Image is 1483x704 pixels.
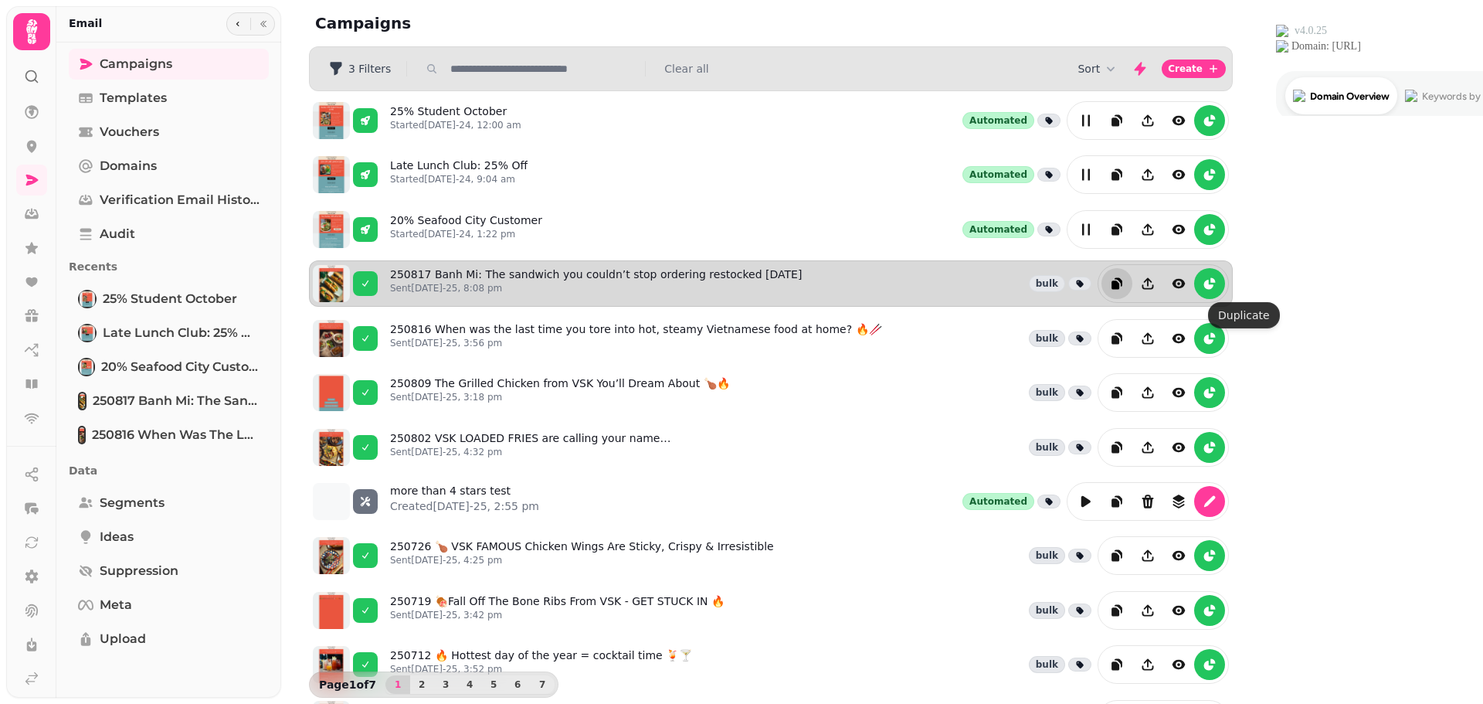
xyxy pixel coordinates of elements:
button: edit [1071,105,1101,136]
span: 4 [463,680,476,689]
h2: Email [69,15,102,31]
img: aHR0cHM6Ly9zdGFtcGVkZS1zZXJ2aWNlLXByb2QtdGVtcGxhdGUtcHJldmlld3MuczMuZXUtd2VzdC0xLmFtYXpvbmF3cy5jb... [313,156,350,193]
a: 20% Seafood City Customer20% Seafood City Customer [69,352,269,383]
a: Templates [69,83,269,114]
button: reports [1194,595,1225,626]
button: edit [1194,486,1225,517]
a: Audit [69,219,269,250]
div: Keywords by Traffic [171,91,260,101]
button: reports [1194,377,1225,408]
span: Audit [100,225,135,243]
button: view [1163,214,1194,245]
button: duplicate [1101,595,1132,626]
span: Meta [100,596,132,614]
img: 250817 Banh Mi: The sandwich you couldn’t stop ordering restocked TOMORROW [80,393,85,409]
div: Automated [962,493,1034,510]
button: Share campaign preview [1132,432,1163,463]
button: duplicate [1101,540,1132,571]
button: view [1163,323,1194,354]
button: 5 [481,675,506,694]
div: bulk [1029,602,1065,619]
p: Started [DATE]-24, 1:22 pm [390,228,542,240]
button: view [1163,268,1194,299]
span: Vouchers [100,123,159,141]
button: duplicate [1101,486,1132,517]
img: aHR0cHM6Ly9zdGFtcGVkZS1zZXJ2aWNlLXByb2QtdGVtcGxhdGUtcHJldmlld3MuczMuZXUtd2VzdC0xLmFtYXpvbmF3cy5jb... [313,265,350,302]
button: reports [1194,214,1225,245]
p: Sent [DATE]-25, 4:32 pm [390,446,670,458]
span: Domains [100,157,157,175]
img: aHR0cHM6Ly9zdGFtcGVkZS1zZXJ2aWNlLXByb2QtdGVtcGxhdGUtcHJldmlld3MuczMuZXUtd2VzdC0xLmFtYXpvbmF3cy5jb... [313,483,350,520]
p: Sent [DATE]-25, 3:42 pm [390,609,725,621]
img: 20% Seafood City Customer [80,359,93,375]
button: 4 [457,675,482,694]
button: duplicate [1101,159,1132,190]
img: aHR0cHM6Ly9zdGFtcGVkZS1zZXJ2aWNlLXByb2QtdGVtcGxhdGUtcHJldmlld3MuczMuZXUtd2VzdC0xLmFtYXpvbmF3cy5jb... [313,102,350,139]
span: 250817 Banh Mi: The sandwich you couldn’t stop ordering restocked [DATE] [93,392,260,410]
nav: Tabs [56,43,281,682]
a: 250816 When was the last time you tore into hot, steamy Vietnamese food at home? 🔥🥢250816 When wa... [69,420,269,451]
div: Duplicate [1208,302,1280,328]
span: 1 [392,680,404,689]
a: 250802 VSK LOADED FRIES are calling your name…Sent[DATE]-25, 4:32 pm [390,430,670,464]
a: Late Lunch Club: 25% OffLate Lunch Club: 25% Off [69,318,269,349]
button: duplicate [1101,377,1132,408]
button: view [1163,159,1194,190]
span: 25% Student October [103,290,237,308]
img: 250816 When was the last time you tore into hot, steamy Vietnamese food at home? 🔥🥢 [80,427,84,443]
img: 25% Student October [80,291,95,307]
div: Domain: [URL] [40,40,110,53]
button: Sort [1077,61,1118,77]
a: 250712 🔥 Hottest day of the year = cocktail time 🍹🍸Sent[DATE]-25, 3:52 pm [390,648,692,682]
a: 25% Student OctoberStarted[DATE]-24, 12:00 am [390,104,521,138]
span: 3 [439,680,452,689]
a: Upload [69,624,269,655]
p: Recents [69,253,269,281]
img: website_grey.svg [25,40,37,53]
div: Automated [962,221,1034,238]
span: 20% Seafood City Customer [101,358,260,376]
div: bulk [1029,656,1065,673]
button: view [1163,595,1194,626]
span: Ideas [100,528,134,546]
img: aHR0cHM6Ly9zdGFtcGVkZS1zZXJ2aWNlLXByb2QtdGVtcGxhdGUtcHJldmlld3MuczMuZXUtd2VzdC0xLmFtYXpvbmF3cy5jb... [313,537,350,574]
button: duplicate [1101,268,1132,299]
div: bulk [1029,275,1065,292]
span: 7 [536,680,548,689]
img: tab_domain_overview_orange.svg [42,90,54,102]
p: Sent [DATE]-25, 4:25 pm [390,554,774,566]
span: Suppression [100,562,178,580]
p: Sent [DATE]-25, 3:56 pm [390,337,882,349]
a: 250817 Banh Mi: The sandwich you couldn’t stop ordering restocked TOMORROW250817 Banh Mi: The san... [69,386,269,417]
a: more than 4 stars testCreated[DATE]-25, 2:55 pm [390,483,539,520]
a: 25% Student October25% Student October [69,284,269,315]
h2: Campaigns [315,12,612,34]
img: aHR0cHM6Ly9zdGFtcGVkZS1zZXJ2aWNlLXByb2QtdGVtcGxhdGUtcHJldmlld3MuczMuZXUtd2VzdC0xLmFtYXpvbmF3cy5jb... [313,211,350,248]
button: Share campaign preview [1132,214,1163,245]
button: edit [1071,159,1101,190]
div: bulk [1029,384,1065,401]
button: reports [1194,323,1225,354]
div: bulk [1029,330,1065,347]
button: 6 [505,675,530,694]
button: duplicate [1101,649,1132,680]
button: Share campaign preview [1132,595,1163,626]
p: Sent [DATE]-25, 8:08 pm [390,282,802,294]
p: Sent [DATE]-25, 3:18 pm [390,391,730,403]
span: Create [1168,64,1203,73]
span: 6 [511,680,524,689]
button: Share campaign preview [1132,540,1163,571]
p: Started [DATE]-24, 9:04 am [390,173,528,185]
a: Domains [69,151,269,182]
button: Share campaign preview [1132,159,1163,190]
button: duplicate [1101,214,1132,245]
button: Delete [1132,486,1163,517]
a: Ideas [69,522,269,553]
button: reports [1194,105,1225,136]
a: Late Lunch Club: 25% OffStarted[DATE]-24, 9:04 am [390,158,528,192]
button: Share campaign preview [1132,268,1163,299]
button: duplicate [1101,323,1132,354]
span: 3 Filters [348,63,391,74]
img: aHR0cHM6Ly9zdGFtcGVkZS1zZXJ2aWNlLXByb2QtdGVtcGxhdGUtcHJldmlld3MuczMuZXUtd2VzdC0xLmFtYXpvbmF3cy5jb... [313,592,350,629]
button: reports [1194,649,1225,680]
